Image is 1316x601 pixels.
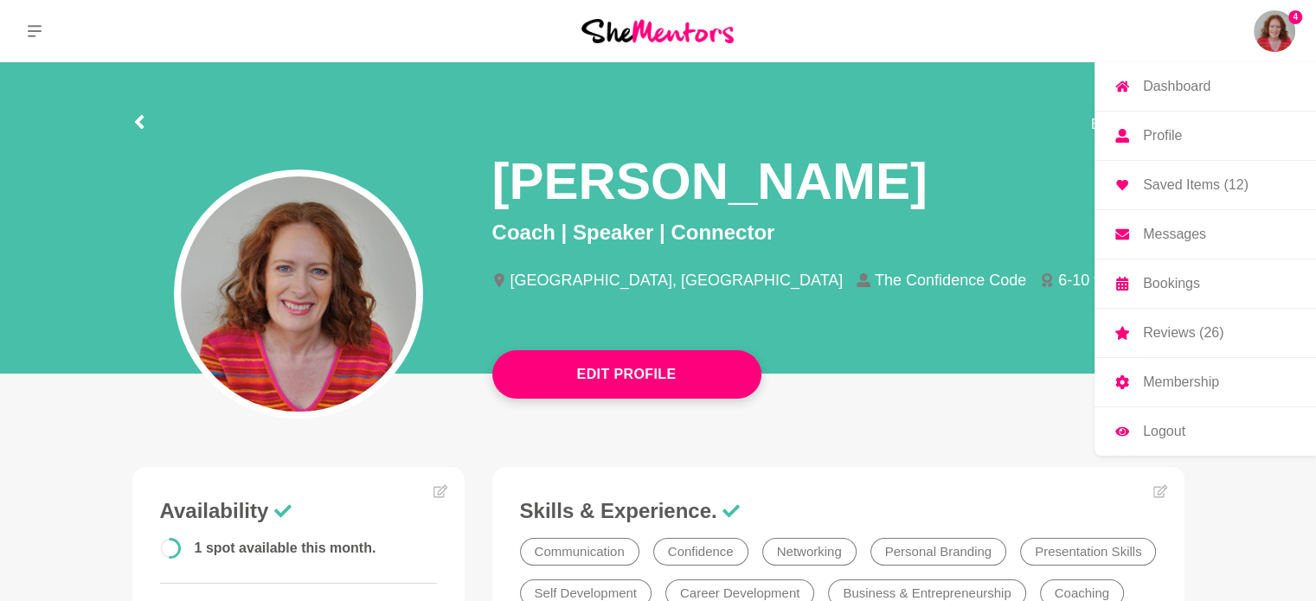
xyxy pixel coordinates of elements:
[1288,10,1302,24] span: 4
[1143,80,1210,93] p: Dashboard
[492,217,1184,248] p: Coach | Speaker | Connector
[581,19,734,42] img: She Mentors Logo
[1091,114,1157,135] span: Edit profile
[1143,178,1249,192] p: Saved Items (12)
[1095,210,1316,259] a: Messages
[160,498,437,524] h3: Availability
[1254,10,1295,52] a: Carmel Murphy4DashboardProfileSaved Items (12)MessagesBookingsReviews (26)MembershipLogout
[1095,62,1316,111] a: Dashboard
[492,272,857,288] li: [GEOGRAPHIC_DATA], [GEOGRAPHIC_DATA]
[1095,112,1316,160] a: Profile
[1040,272,1146,288] li: 6-10 years
[1143,277,1200,291] p: Bookings
[492,350,761,399] button: Edit Profile
[520,498,1157,524] h3: Skills & Experience.
[1143,227,1206,241] p: Messages
[492,149,928,214] h1: [PERSON_NAME]
[195,540,376,555] span: 1 spot available this month.
[1095,259,1316,308] a: Bookings
[1143,425,1185,438] p: Logout
[1095,309,1316,357] a: Reviews (26)
[1254,10,1295,52] img: Carmel Murphy
[1143,375,1219,389] p: Membership
[1143,326,1223,340] p: Reviews (26)
[857,272,1040,288] li: The Confidence Code
[1143,129,1182,143] p: Profile
[1095,161,1316,209] a: Saved Items (12)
